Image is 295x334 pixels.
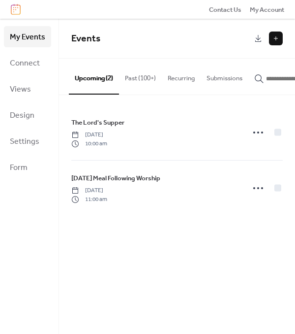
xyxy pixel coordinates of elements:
span: My Events [10,30,45,45]
span: Contact Us [209,5,241,15]
a: Connect [4,52,51,73]
a: The Lord's Supper [71,117,124,128]
button: Upcoming (2) [69,59,119,94]
button: Recurring [162,59,201,93]
a: [DATE] Meal Following Worship [71,173,160,184]
span: Events [71,30,100,48]
span: Connect [10,56,40,71]
span: 10:00 am [71,139,107,148]
span: 11:00 am [71,195,107,204]
button: Past (100+) [119,59,162,93]
a: Views [4,78,51,100]
a: My Account [250,4,284,14]
span: [DATE] [71,131,107,139]
img: logo [11,4,21,15]
span: [DATE] Meal Following Worship [71,173,160,183]
a: Form [4,157,51,178]
a: My Events [4,26,51,47]
a: Settings [4,131,51,152]
span: The Lord's Supper [71,118,124,128]
span: Design [10,108,34,123]
span: Settings [10,134,39,149]
span: Form [10,160,28,175]
span: [DATE] [71,186,107,195]
a: Contact Us [209,4,241,14]
button: Submissions [201,59,248,93]
span: My Account [250,5,284,15]
span: Views [10,82,31,97]
a: Design [4,104,51,126]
